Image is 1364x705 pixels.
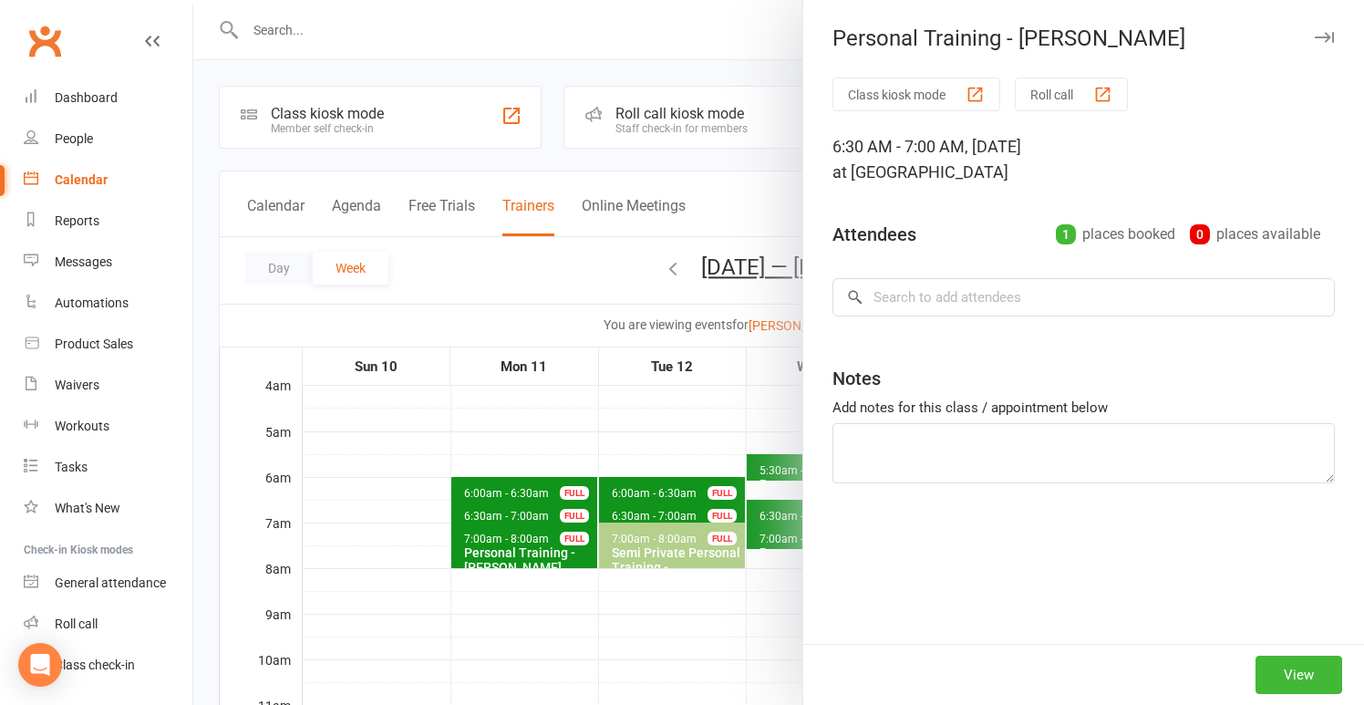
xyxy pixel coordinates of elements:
[832,397,1335,419] div: Add notes for this class / appointment below
[24,78,192,119] a: Dashboard
[1015,78,1128,111] button: Roll call
[24,563,192,604] a: General attendance kiosk mode
[1255,656,1342,694] button: View
[24,604,192,645] a: Roll call
[24,119,192,160] a: People
[832,162,1008,181] span: at [GEOGRAPHIC_DATA]
[55,172,108,187] div: Calendar
[55,378,99,392] div: Waivers
[803,26,1364,51] div: Personal Training - [PERSON_NAME]
[24,406,192,447] a: Workouts
[24,160,192,201] a: Calendar
[55,419,109,433] div: Workouts
[24,201,192,242] a: Reports
[832,78,1000,111] button: Class kiosk mode
[55,295,129,310] div: Automations
[22,18,67,64] a: Clubworx
[24,365,192,406] a: Waivers
[1190,222,1320,247] div: places available
[55,617,98,631] div: Roll call
[55,90,118,105] div: Dashboard
[24,283,192,324] a: Automations
[1056,224,1076,244] div: 1
[55,658,135,672] div: Class check-in
[832,222,916,247] div: Attendees
[832,278,1335,316] input: Search to add attendees
[55,254,112,269] div: Messages
[24,242,192,283] a: Messages
[24,488,192,529] a: What's New
[24,447,192,488] a: Tasks
[55,131,93,146] div: People
[55,337,133,351] div: Product Sales
[832,366,881,391] div: Notes
[55,575,166,590] div: General attendance
[24,645,192,686] a: Class kiosk mode
[55,501,120,515] div: What's New
[832,134,1335,185] div: 6:30 AM - 7:00 AM, [DATE]
[18,643,62,687] div: Open Intercom Messenger
[24,324,192,365] a: Product Sales
[1190,224,1210,244] div: 0
[55,460,88,474] div: Tasks
[55,213,99,228] div: Reports
[1056,222,1175,247] div: places booked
